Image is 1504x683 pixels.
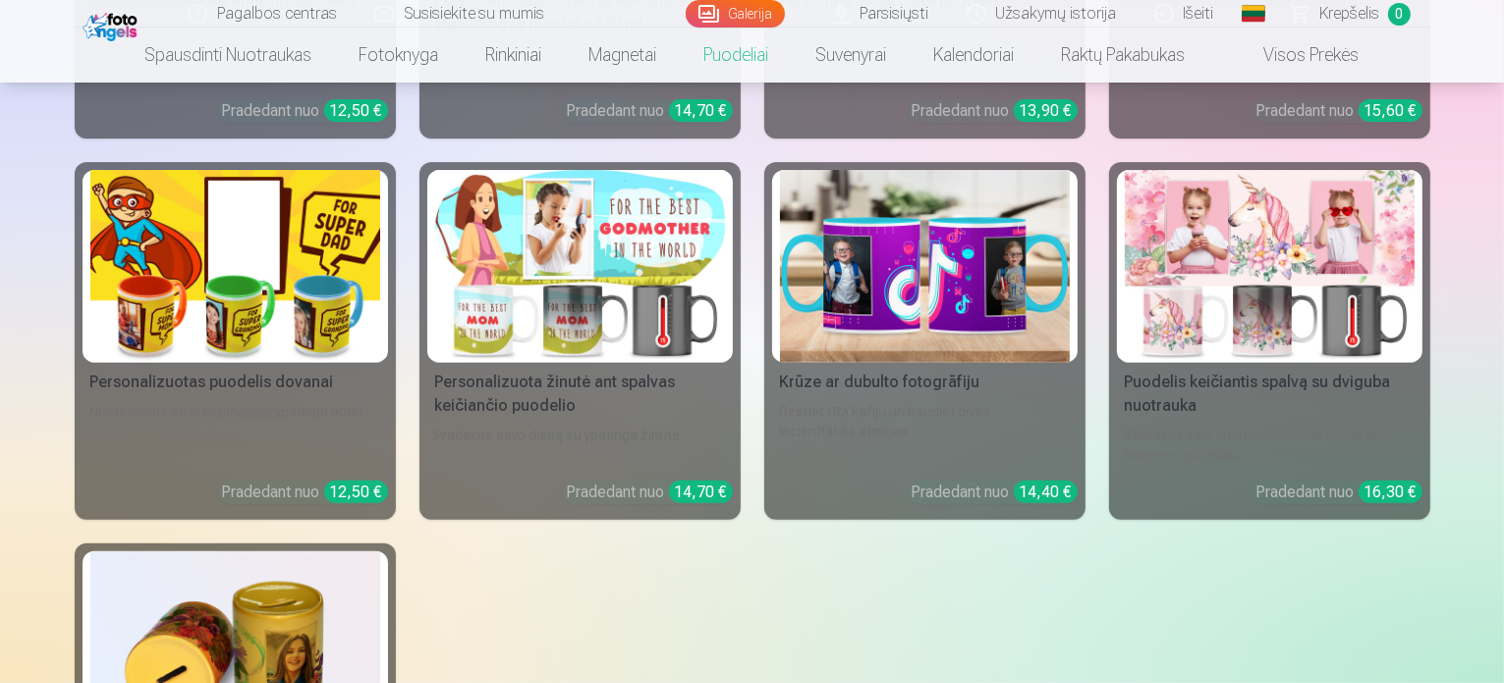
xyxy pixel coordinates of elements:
div: 16,30 € [1359,481,1422,503]
span: Krepšelis [1320,2,1380,26]
a: Raktų pakabukas [1038,28,1209,83]
a: Visos prekės [1209,28,1383,83]
div: Pradedant nuo [567,99,733,123]
img: Personalizuotas puodelis dovanai [90,170,380,364]
a: Puodelis keičiantis spalvą su dviguba nuotraukaPuodelis keičiantis spalvą su dviguba nuotraukaSte... [1109,162,1430,521]
div: 12,50 € [324,99,388,122]
div: Personalizuotas puodelis dovanai [83,370,388,394]
div: 14,70 € [669,99,733,122]
div: Pradėkite savo dieną su ypatinga žinute [427,426,733,465]
div: Krūze ar dubulto fotogrāfiju [772,370,1078,394]
div: Puodelis keičiantis spalvą su dviguba nuotrauka [1117,370,1422,418]
a: Suvenyrai [793,28,911,83]
div: Stebėkite kaip Jūsų prisiminimai atgyja su kiekvienu gurgšniu [1117,426,1422,465]
a: Rinkiniai [463,28,566,83]
img: Personalizuota žinutė ant spalvas keičiančio puodelio [435,170,725,364]
img: /fa2 [83,8,142,41]
div: Pradedant nuo [912,481,1078,504]
a: Personalizuotas puodelis dovanaiPersonalizuotas puodelis dovanaiNustebinkite savo mylimąjį/ąją yp... [75,162,396,521]
span: 0 [1388,3,1411,26]
div: Pradedant nuo [912,99,1078,123]
div: 14,40 € [1014,481,1078,503]
a: Fotoknyga [336,28,463,83]
div: Dzeriet rīta kafiju un baudiet divas iecienītākās atmiņas [772,402,1078,465]
div: Pradedant nuo [1256,99,1422,123]
div: 12,50 € [324,481,388,503]
div: Pradedant nuo [567,481,733,504]
div: Personalizuota žinutė ant spalvas keičiančio puodelio [427,370,733,418]
a: Spausdinti nuotraukas [122,28,336,83]
a: Personalizuota žinutė ant spalvas keičiančio puodelioPersonalizuota žinutė ant spalvas keičiančio... [419,162,741,521]
img: Krūze ar dubulto fotogrāfiju [780,170,1070,364]
div: 13,90 € [1014,99,1078,122]
div: 14,70 € [669,481,733,503]
a: Krūze ar dubulto fotogrāfijuKrūze ar dubulto fotogrāfijuDzeriet rīta kafiju un baudiet divas ieci... [764,162,1086,521]
a: Puodeliai [681,28,793,83]
a: Magnetai [566,28,681,83]
div: Pradedant nuo [222,481,388,504]
div: Pradedant nuo [222,99,388,123]
div: Pradedant nuo [1256,481,1422,504]
div: Nustebinkite savo mylimąjį/ąją ypatingu būdu [83,402,388,465]
div: 15,60 € [1359,99,1422,122]
img: Puodelis keičiantis spalvą su dviguba nuotrauka [1125,170,1415,364]
a: Kalendoriai [911,28,1038,83]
